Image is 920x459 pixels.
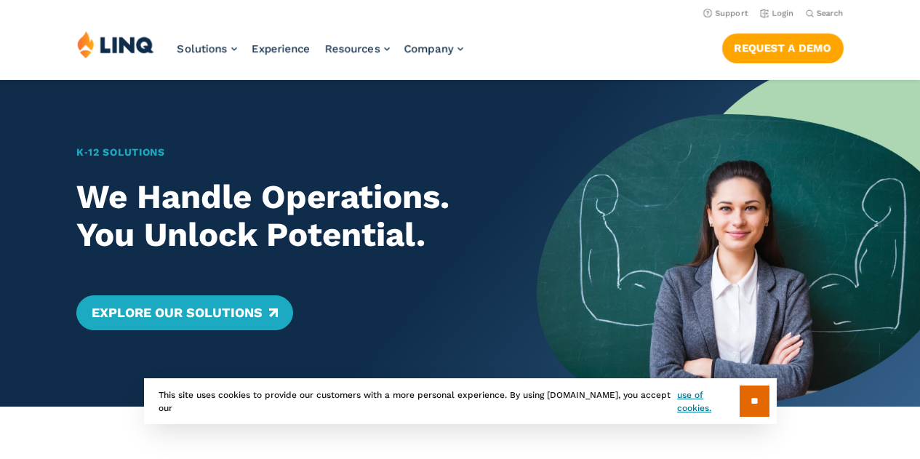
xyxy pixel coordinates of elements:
[177,42,228,55] span: Solutions
[537,80,920,407] img: Home Banner
[404,42,463,55] a: Company
[760,9,794,18] a: Login
[325,42,380,55] span: Resources
[722,31,844,63] nav: Button Navigation
[76,178,499,255] h2: We Handle Operations. You Unlock Potential.
[404,42,454,55] span: Company
[177,31,463,79] nav: Primary Navigation
[76,295,292,330] a: Explore Our Solutions
[76,145,499,160] h1: K‑12 Solutions
[703,9,748,18] a: Support
[77,31,154,58] img: LINQ | K‑12 Software
[677,388,739,415] a: use of cookies.
[325,42,390,55] a: Resources
[806,8,844,19] button: Open Search Bar
[252,42,311,55] a: Experience
[817,9,844,18] span: Search
[177,42,237,55] a: Solutions
[722,33,844,63] a: Request a Demo
[144,378,777,424] div: This site uses cookies to provide our customers with a more personal experience. By using [DOMAIN...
